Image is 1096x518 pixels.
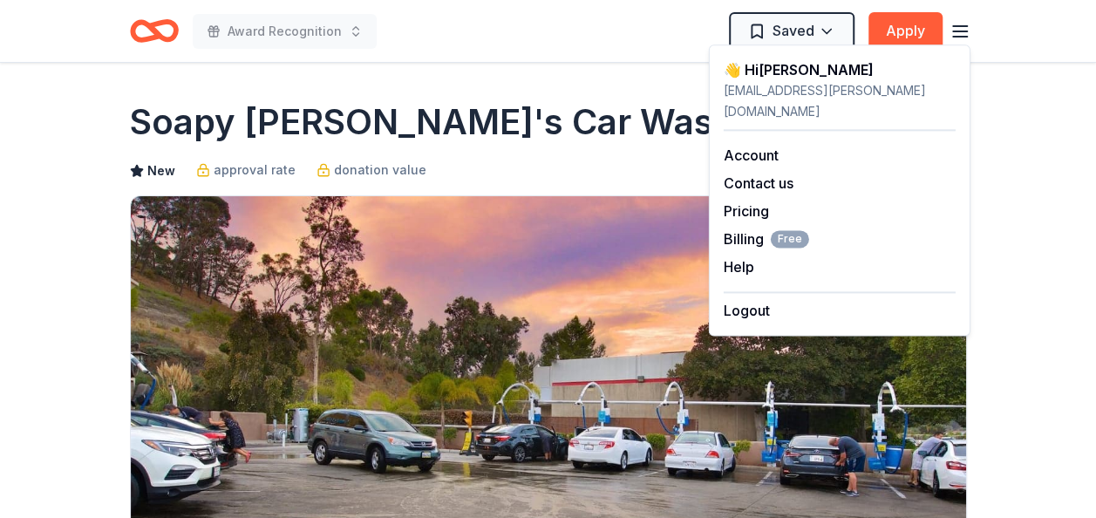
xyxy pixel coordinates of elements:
[724,173,793,194] button: Contact us
[724,59,956,80] div: 👋 Hi [PERSON_NAME]
[724,80,956,122] div: [EMAIL_ADDRESS][PERSON_NAME][DOMAIN_NAME]
[334,160,426,181] span: donation value
[724,202,769,220] a: Pricing
[196,160,296,181] a: approval rate
[147,160,175,181] span: New
[130,98,735,147] h1: Soapy [PERSON_NAME]'s Car Wash
[724,256,754,277] button: Help
[724,147,779,164] a: Account
[724,228,809,249] button: BillingFree
[214,160,296,181] span: approval rate
[228,21,342,42] span: Award Recognition
[317,160,426,181] a: donation value
[868,12,943,51] button: Apply
[771,230,809,248] span: Free
[130,10,179,51] a: Home
[724,300,770,321] button: Logout
[193,14,377,49] button: Award Recognition
[729,12,854,51] button: Saved
[773,19,814,42] span: Saved
[724,228,809,249] span: Billing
